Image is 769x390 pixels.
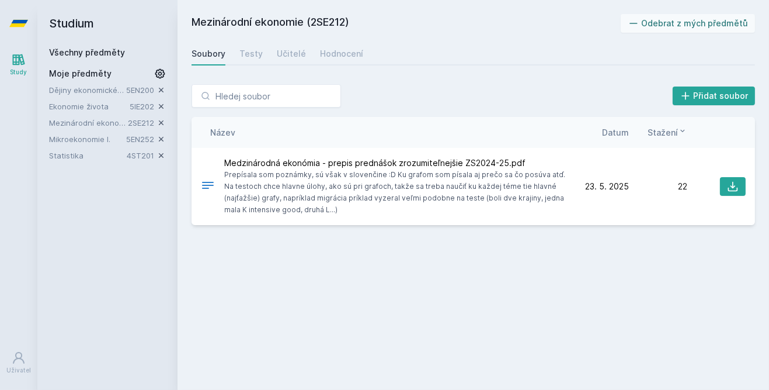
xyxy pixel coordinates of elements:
[277,42,306,65] a: Učitelé
[49,101,130,112] a: Ekonomie života
[126,134,154,144] a: 5EN252
[648,126,678,139] span: Stažení
[49,68,112,80] span: Moje předměty
[239,42,263,65] a: Testy
[192,14,621,33] h2: Mezinárodní ekonomie (2SE212)
[648,126,687,139] button: Stažení
[2,47,35,82] a: Study
[11,68,27,77] div: Study
[602,126,629,139] button: Datum
[320,48,363,60] div: Hodnocení
[192,42,225,65] a: Soubory
[210,126,235,139] button: Název
[224,157,566,169] span: Medzinárodná ekonómia - prepis prednášok zrozumiteľnejšie ZS2024-25.pdf
[128,118,154,127] a: 2SE212
[6,366,31,375] div: Uživatel
[224,169,566,216] span: Prepísala som poznámky, sú však v slovenčine :D Ku grafom som písala aj prečo sa čo posúva atď. N...
[127,151,154,160] a: 4ST201
[621,14,756,33] button: Odebrat z mých předmětů
[277,48,306,60] div: Učitelé
[585,181,629,192] span: 23. 5. 2025
[49,47,125,57] a: Všechny předměty
[49,117,128,129] a: Mezinárodní ekonomie
[629,181,687,192] div: 22
[126,85,154,95] a: 5EN200
[49,150,127,161] a: Statistika
[201,178,215,195] div: PDF
[192,84,341,108] input: Hledej soubor
[192,48,225,60] div: Soubory
[673,87,756,105] button: Přidat soubor
[2,345,35,381] a: Uživatel
[130,102,154,111] a: 5IE202
[320,42,363,65] a: Hodnocení
[49,133,126,145] a: Mikroekonomie I.
[239,48,263,60] div: Testy
[49,84,126,96] a: Dějiny ekonomického myšlení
